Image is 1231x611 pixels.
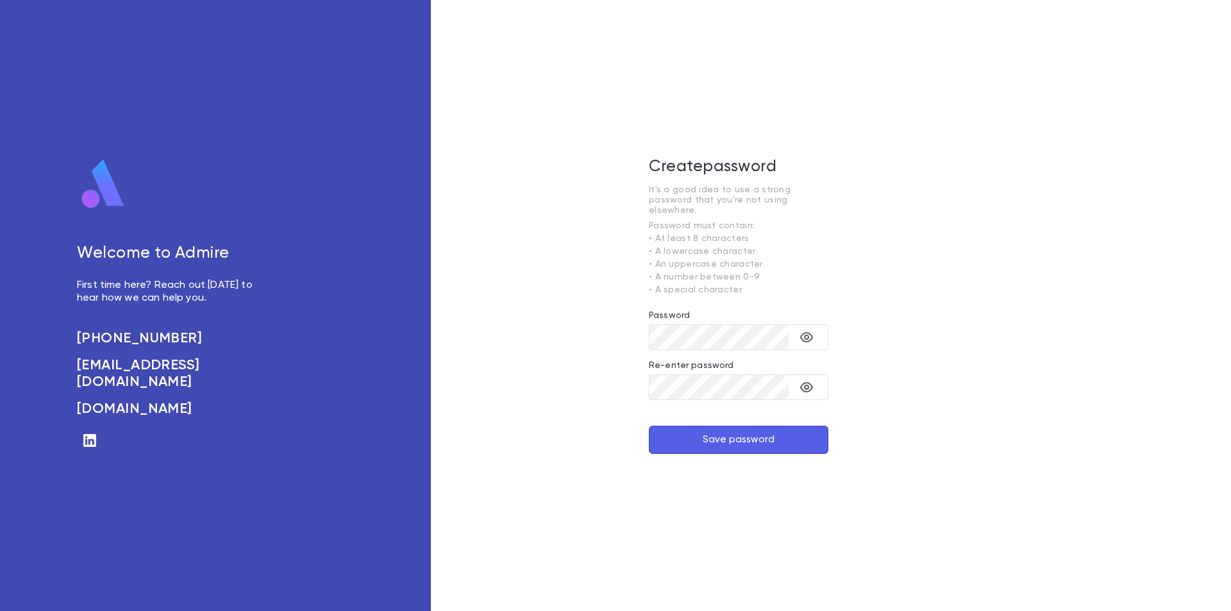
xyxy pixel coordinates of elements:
[649,310,690,321] label: Password
[649,221,828,231] p: Password must contain:
[649,185,828,215] p: It's a good idea to use a strong password that you're not using elsewhere.
[649,360,733,371] label: Re-enter password
[649,233,828,244] p: • At least 8 characters
[649,272,828,282] p: • A number between 0-9
[794,374,819,400] button: toggle password visibility
[77,158,130,210] img: logo
[649,426,828,454] button: Save password
[649,246,828,256] p: • A lowercase character
[77,244,267,264] h5: Welcome to Admire
[77,330,267,347] a: [PHONE_NUMBER]
[649,285,828,295] p: • A special character
[77,357,267,390] a: [EMAIL_ADDRESS][DOMAIN_NAME]
[649,158,828,177] h5: Create password
[77,279,267,305] p: First time here? Reach out [DATE] to hear how we can help you.
[77,401,267,417] a: [DOMAIN_NAME]
[649,259,828,269] p: • An uppercase character
[794,324,819,350] button: toggle password visibility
